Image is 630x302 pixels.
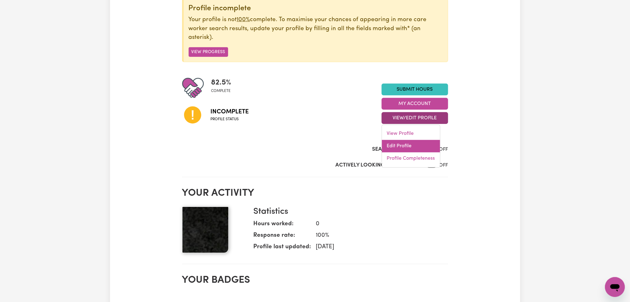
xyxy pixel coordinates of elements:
dd: [DATE] [311,243,443,252]
h3: Statistics [254,207,443,217]
span: 82.5 % [211,77,232,88]
h2: Your activity [182,187,448,199]
dt: Hours worked: [254,220,311,231]
div: Profile completeness: 82.5% [211,77,237,99]
p: Your profile is not complete. To maximise your chances of appearing in more care worker search re... [189,16,443,42]
label: Search Visibility [372,145,419,153]
button: View Progress [189,47,228,57]
h2: Your badges [182,274,448,286]
span: Profile status [211,117,249,122]
div: View/Edit Profile [382,125,440,168]
span: Incomplete [211,107,249,117]
u: 100% [237,17,250,23]
span: OFF [439,147,448,152]
dd: 0 [311,220,443,229]
iframe: Button to launch messaging window [605,277,625,297]
span: complete [211,88,232,94]
button: View/Edit Profile [382,112,448,124]
label: Actively Looking for Clients [336,161,419,169]
dd: 100 % [311,231,443,240]
img: Your profile picture [182,207,229,253]
a: Edit Profile [382,140,440,153]
dt: Profile last updated: [254,243,311,254]
a: Submit Hours [382,84,448,95]
dt: Response rate: [254,231,311,243]
a: Profile Completeness [382,153,440,165]
button: My Account [382,98,448,110]
span: OFF [439,163,448,168]
div: Profile incomplete [189,4,443,13]
a: View Profile [382,128,440,140]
